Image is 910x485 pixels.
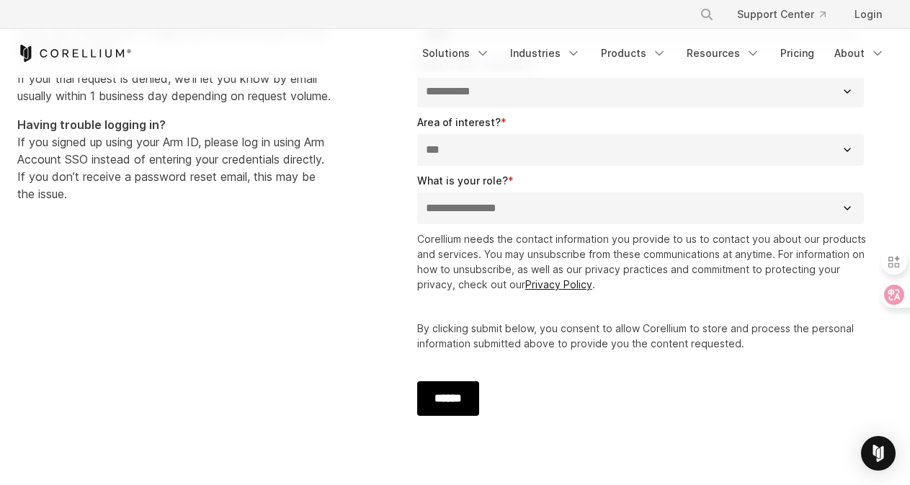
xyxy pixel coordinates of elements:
strong: Having trouble logging in? [17,117,166,132]
a: Solutions [414,40,499,66]
p: By clicking submit below, you consent to allow Corellium to store and process the personal inform... [417,321,870,351]
a: Privacy Policy [525,278,592,290]
a: Corellium Home [17,45,132,62]
a: Products [592,40,675,66]
a: Resources [678,40,769,66]
p: Corellium needs the contact information you provide to us to contact you about our products and s... [417,231,870,292]
button: Search [694,1,720,27]
a: Industries [501,40,589,66]
div: Open Intercom Messenger [861,436,896,471]
span: If your trial request is denied, we'll let you know by email usually within 1 business day depend... [17,71,331,103]
a: Pricing [772,40,823,66]
a: About [826,40,893,66]
div: Navigation Menu [414,40,893,66]
span: What is your role? [417,174,508,187]
a: Support Center [726,1,837,27]
span: If you signed up using your Arm ID, please log in using Arm Account SSO instead of entering your ... [17,117,324,201]
span: Area of interest? [417,116,501,128]
div: Navigation Menu [682,1,893,27]
a: Login [843,1,893,27]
